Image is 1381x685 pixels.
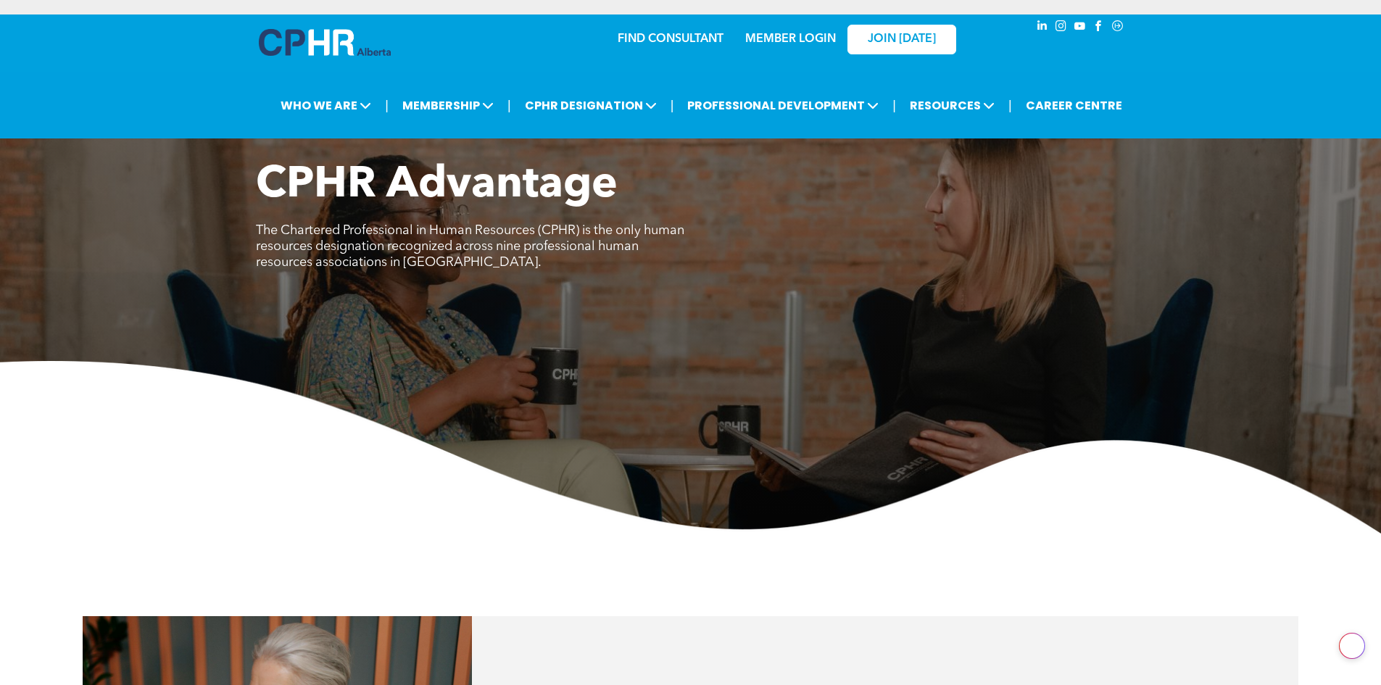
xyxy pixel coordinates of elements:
[671,91,674,120] li: |
[618,33,723,45] a: FIND CONSULTANT
[905,92,999,119] span: RESOURCES
[276,92,376,119] span: WHO WE ARE
[1008,91,1012,120] li: |
[1053,18,1069,38] a: instagram
[683,92,883,119] span: PROFESSIONAL DEVELOPMENT
[521,92,661,119] span: CPHR DESIGNATION
[507,91,511,120] li: |
[1072,18,1088,38] a: youtube
[259,29,391,56] img: A blue and white logo for cp alberta
[1091,18,1107,38] a: facebook
[1034,18,1050,38] a: linkedin
[256,224,684,269] span: The Chartered Professional in Human Resources (CPHR) is the only human resources designation reco...
[1110,18,1126,38] a: Social network
[868,33,936,46] span: JOIN [DATE]
[1021,92,1127,119] a: CAREER CENTRE
[256,164,618,207] span: CPHR Advantage
[847,25,956,54] a: JOIN [DATE]
[745,33,836,45] a: MEMBER LOGIN
[892,91,896,120] li: |
[398,92,498,119] span: MEMBERSHIP
[385,91,389,120] li: |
